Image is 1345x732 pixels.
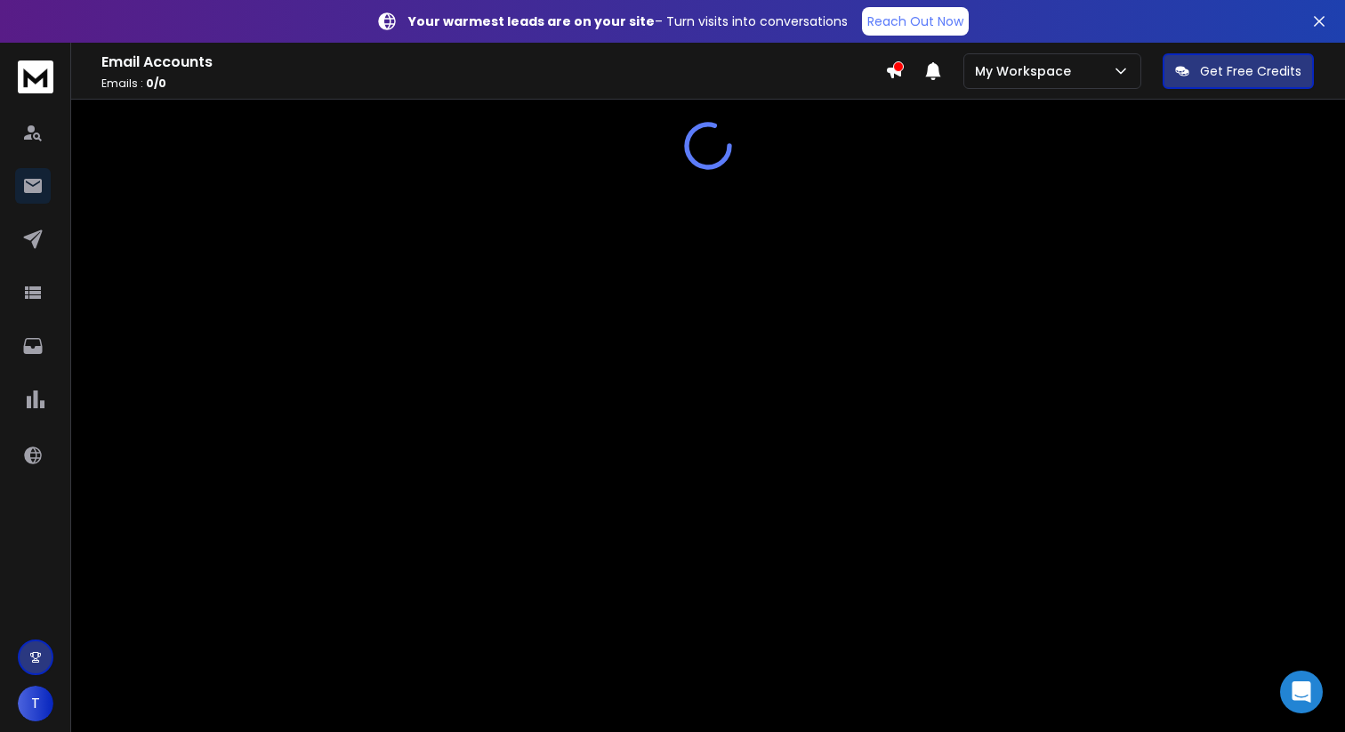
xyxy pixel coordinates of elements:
[1280,671,1323,713] div: Open Intercom Messenger
[101,52,885,73] h1: Email Accounts
[408,12,655,30] strong: Your warmest leads are on your site
[975,62,1078,80] p: My Workspace
[146,76,166,91] span: 0 / 0
[862,7,969,36] a: Reach Out Now
[867,12,963,30] p: Reach Out Now
[101,76,885,91] p: Emails :
[18,686,53,721] button: T
[18,60,53,93] img: logo
[1163,53,1314,89] button: Get Free Credits
[1200,62,1301,80] p: Get Free Credits
[408,12,848,30] p: – Turn visits into conversations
